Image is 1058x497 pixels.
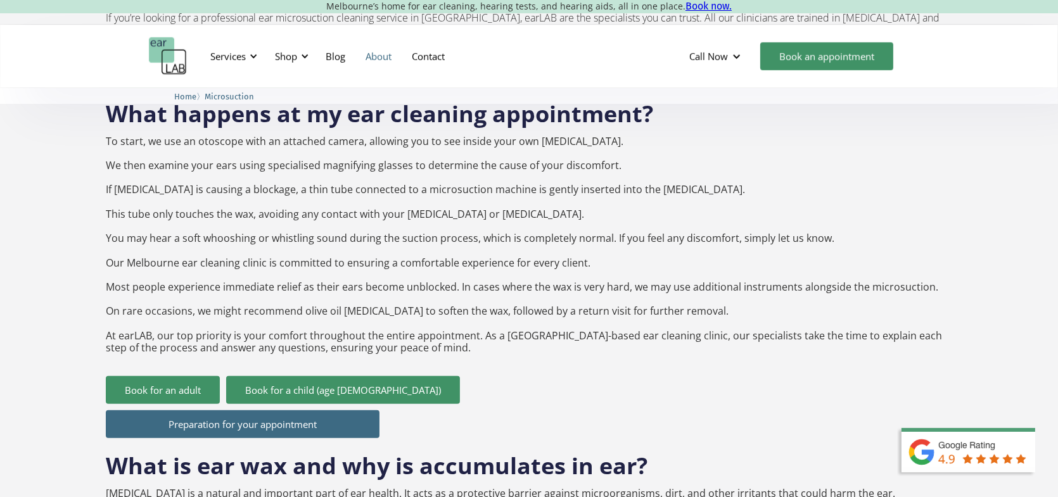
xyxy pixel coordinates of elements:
a: Book for an adult [106,376,220,404]
h2: What is ear wax and why is accumulates in ear? [106,438,647,481]
a: home [149,37,187,75]
h2: What happens at my ear cleaning appointment? [106,86,952,129]
div: Services [210,50,246,63]
a: About [355,38,402,75]
a: Home [174,90,196,102]
a: Blog [315,38,355,75]
li: 〉 [174,90,205,103]
p: To start, we use an otoscope with an attached camera, allowing you to see inside your own [MEDICA... [106,135,952,354]
span: Home [174,92,196,101]
div: Services [203,37,261,75]
div: Call Now [689,50,728,63]
a: Book an appointment [760,42,893,70]
a: Microsuction [205,90,254,102]
a: Preparation for your appointment [106,410,379,438]
div: Shop [267,37,312,75]
div: Call Now [679,37,754,75]
a: Contact [402,38,455,75]
a: Book for a child (age [DEMOGRAPHIC_DATA]) [226,376,460,404]
div: Shop [275,50,297,63]
span: Microsuction [205,92,254,101]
